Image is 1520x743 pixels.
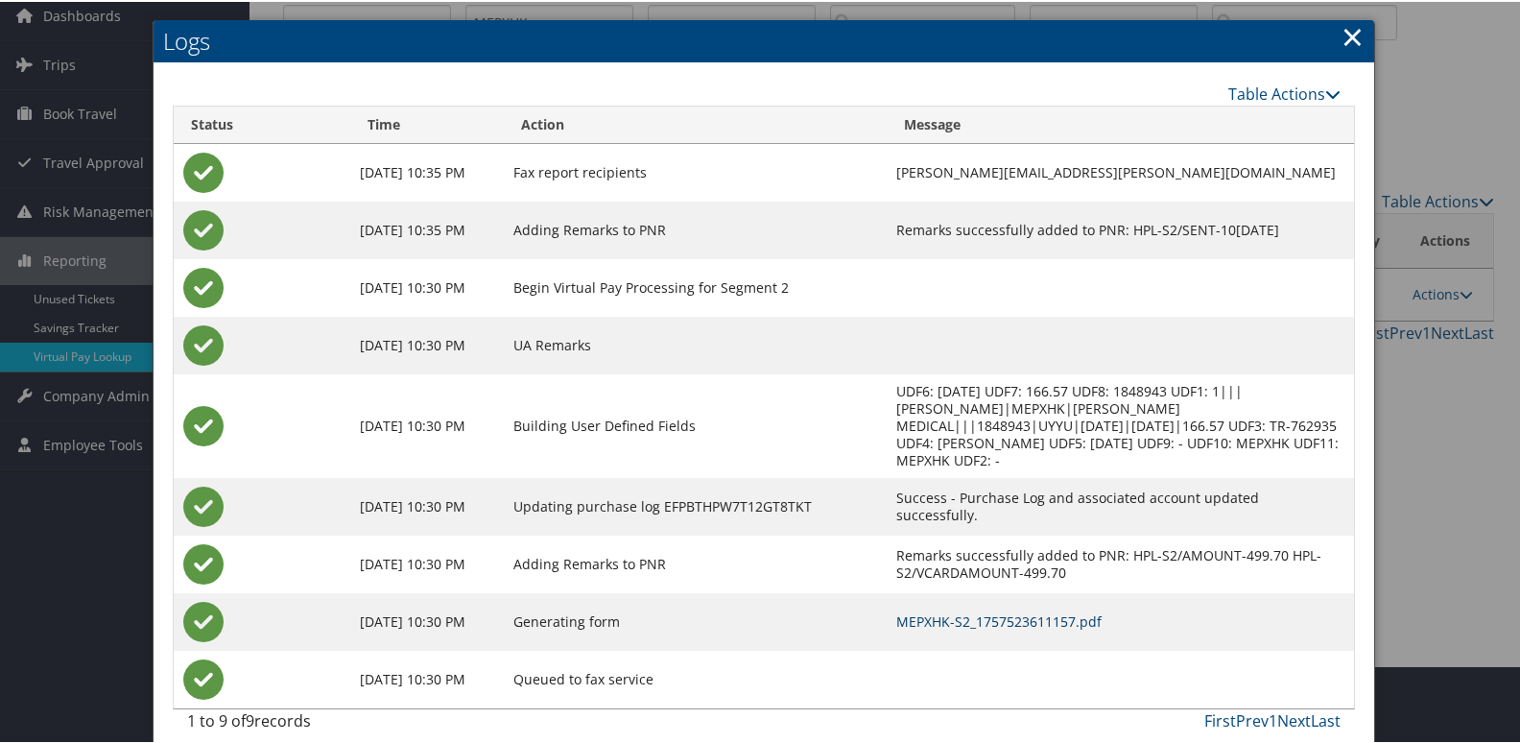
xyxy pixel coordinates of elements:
td: [PERSON_NAME][EMAIL_ADDRESS][PERSON_NAME][DOMAIN_NAME] [887,142,1353,200]
th: Action: activate to sort column ascending [504,105,887,142]
td: [DATE] 10:35 PM [350,200,505,257]
a: Table Actions [1228,82,1341,103]
th: Status: activate to sort column ascending [174,105,350,142]
td: UA Remarks [504,315,887,372]
td: [DATE] 10:30 PM [350,534,505,591]
a: Next [1277,708,1311,730]
td: [DATE] 10:30 PM [350,372,505,476]
td: Adding Remarks to PNR [504,200,887,257]
td: Generating form [504,591,887,649]
th: Message: activate to sort column ascending [887,105,1353,142]
a: Close [1342,15,1364,54]
td: [DATE] 10:30 PM [350,591,505,649]
td: [DATE] 10:30 PM [350,476,505,534]
td: Building User Defined Fields [504,372,887,476]
td: Fax report recipients [504,142,887,200]
td: Queued to fax service [504,649,887,707]
td: [DATE] 10:30 PM [350,257,505,315]
td: Remarks successfully added to PNR: HPL-S2/AMOUNT-499.70 HPL-S2/VCARDAMOUNT-499.70 [887,534,1353,591]
td: [DATE] 10:30 PM [350,315,505,372]
td: Adding Remarks to PNR [504,534,887,591]
td: Remarks successfully added to PNR: HPL-S2/SENT-10[DATE] [887,200,1353,257]
a: MEPXHK-S2_1757523611157.pdf [896,611,1102,629]
div: 1 to 9 of records [187,707,454,740]
td: UDF6: [DATE] UDF7: 166.57 UDF8: 1848943 UDF1: 1|||[PERSON_NAME]|MEPXHK|[PERSON_NAME] MEDICAL|||18... [887,372,1353,476]
td: Updating purchase log EFPBTHPW7T12GT8TKT [504,476,887,534]
td: [DATE] 10:30 PM [350,649,505,707]
th: Time: activate to sort column ascending [350,105,505,142]
span: 9 [246,708,254,730]
a: Prev [1236,708,1269,730]
a: First [1204,708,1236,730]
a: 1 [1269,708,1277,730]
td: Begin Virtual Pay Processing for Segment 2 [504,257,887,315]
td: Success - Purchase Log and associated account updated successfully. [887,476,1353,534]
h2: Logs [154,18,1374,60]
a: Last [1311,708,1341,730]
td: [DATE] 10:35 PM [350,142,505,200]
